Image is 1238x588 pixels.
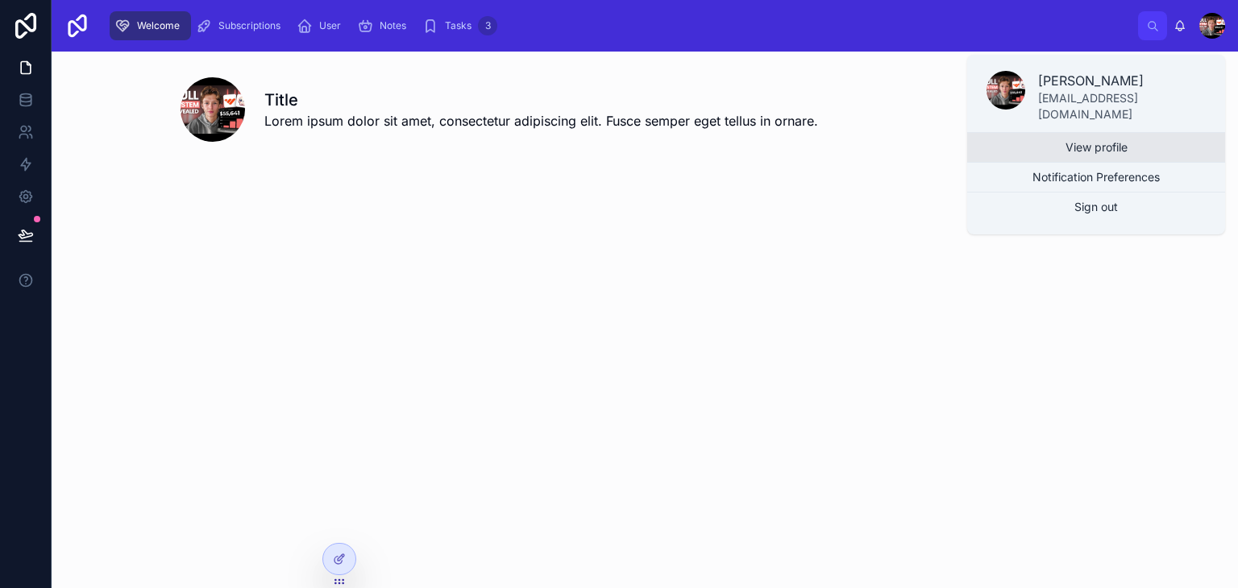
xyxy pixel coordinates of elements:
p: [PERSON_NAME] [1038,71,1206,90]
span: Subscriptions [218,19,280,32]
div: scrollable content [103,8,1138,43]
h1: Title [264,89,818,111]
span: Lorem ipsum dolor sit amet, consectetur adipiscing elit. Fusce semper eget tellus in ornare. [264,111,818,130]
div: 3 [478,16,497,35]
a: User [292,11,352,40]
span: User [319,19,341,32]
a: View profile [967,133,1225,162]
span: Tasks [445,19,472,32]
a: Tasks3 [418,11,502,40]
a: Notes [352,11,418,40]
button: Notification Preferences [967,163,1225,192]
a: Subscriptions [191,11,292,40]
span: Welcome [137,19,180,32]
button: Sign out [967,193,1225,222]
a: Welcome [110,11,191,40]
p: [EMAIL_ADDRESS][DOMAIN_NAME] [1038,90,1206,122]
img: App logo [64,13,90,39]
span: Notes [380,19,406,32]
